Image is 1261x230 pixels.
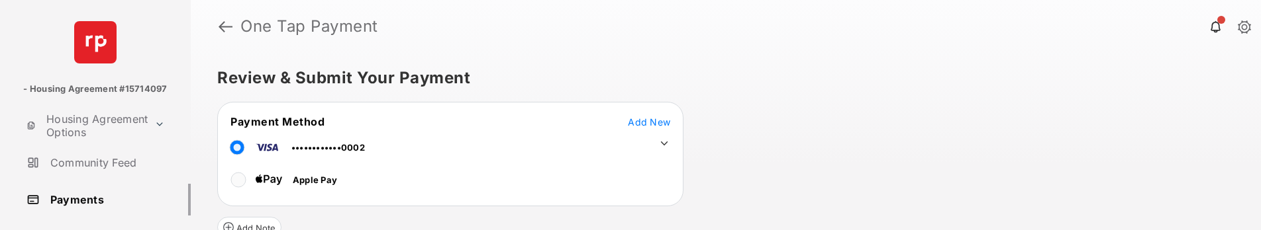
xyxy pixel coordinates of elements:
h5: Review & Submit Your Payment [217,70,1224,86]
span: Apple Pay [293,174,337,185]
strong: One Tap Payment [240,19,378,34]
p: - Housing Agreement #15714097 [23,83,167,96]
a: Community Feed [21,147,191,178]
a: Housing Agreement Options [21,110,149,141]
button: Add New [628,115,670,128]
span: Payment Method [230,115,325,128]
span: Add New [628,116,670,128]
img: svg+xml;base64,PHN2ZyB4bWxucz0iaHR0cDovL3d3dy53My5vcmcvMjAwMC9zdmciIHdpZHRoPSI2NCIgaGVpZ2h0PSI2NC... [74,21,117,63]
span: ••••••••••••0002 [291,142,365,153]
a: Payments [21,184,191,215]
